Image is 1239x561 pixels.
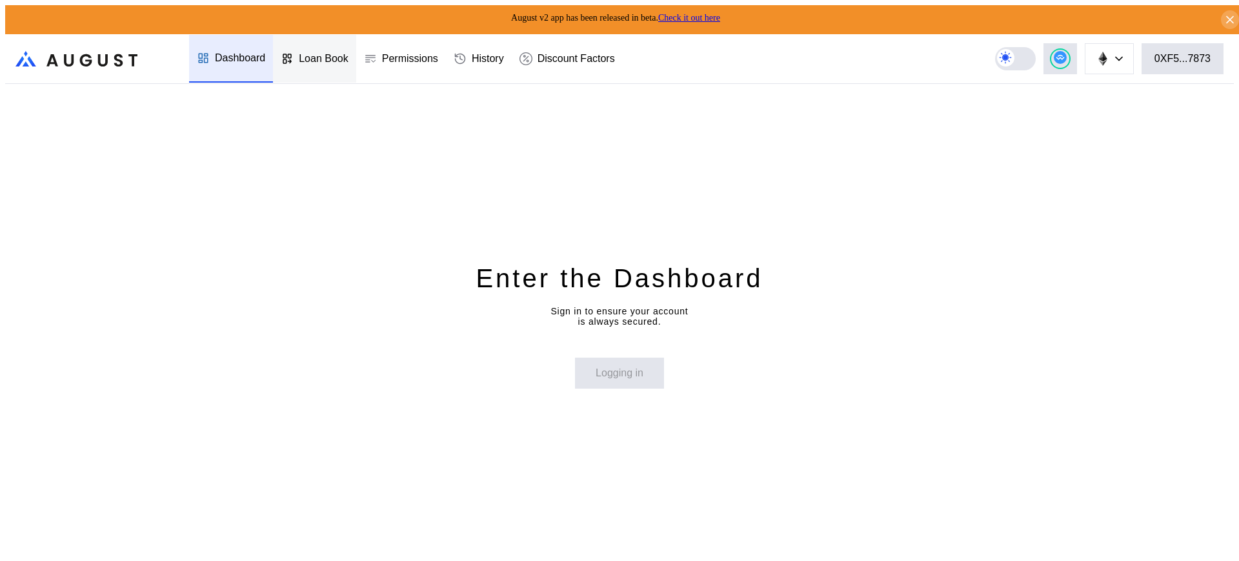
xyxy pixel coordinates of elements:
div: Permissions [382,53,438,65]
button: Logging in [575,358,664,389]
button: 0XF5...7873 [1142,43,1224,74]
a: Permissions [356,35,446,83]
a: Loan Book [273,35,356,83]
a: Dashboard [189,35,273,83]
div: Loan Book [299,53,348,65]
a: History [446,35,512,83]
div: 0XF5...7873 [1154,53,1211,65]
div: Enter the Dashboard [476,261,763,295]
div: Dashboard [215,52,265,64]
a: Discount Factors [512,35,623,83]
button: chain logo [1085,43,1134,74]
div: Discount Factors [538,53,615,65]
span: August v2 app has been released in beta. [511,13,720,23]
div: History [472,53,504,65]
img: chain logo [1096,52,1110,66]
div: Sign in to ensure your account is always secured. [550,306,688,327]
a: Check it out here [658,13,720,23]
